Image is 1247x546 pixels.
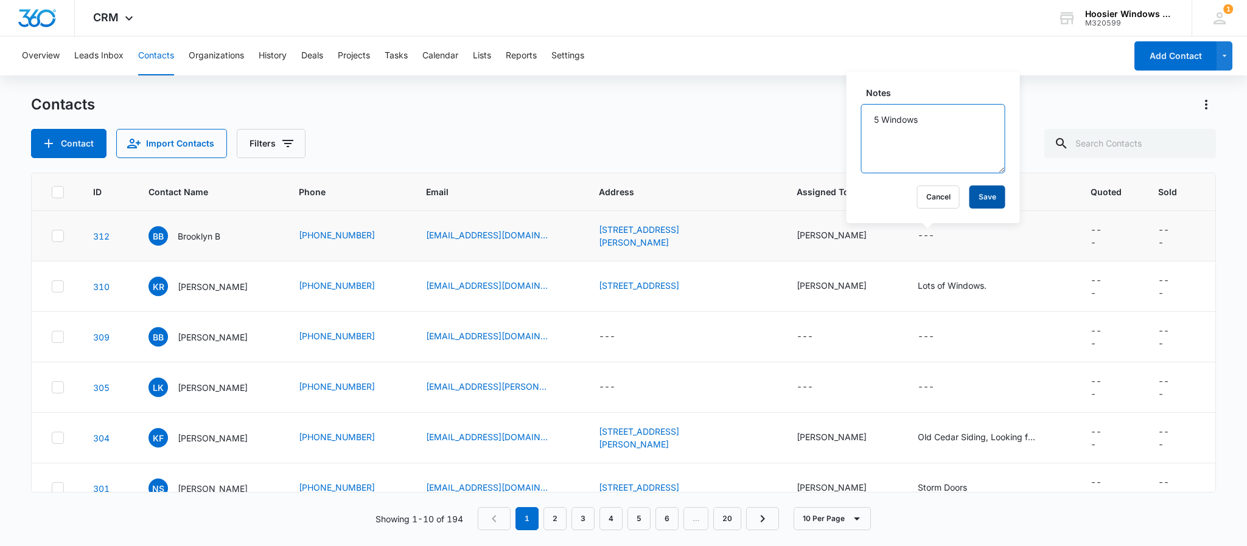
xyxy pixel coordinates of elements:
[1085,19,1174,27] div: account id
[918,330,934,344] div: ---
[426,279,570,294] div: Email - karaechinn27@gmail.com - Select to Edit Field
[299,380,397,395] div: Phone - +1 (317) 445-5553 - Select to Edit Field
[299,279,375,292] a: [PHONE_NUMBER]
[426,430,548,443] a: [EMAIL_ADDRESS][DOMAIN_NAME]
[148,378,270,397] div: Contact Name - Libby Klemeyer - Select to Edit Field
[93,382,110,393] a: Navigate to contact details page for Libby Klemeyer
[599,380,615,395] div: ---
[138,36,174,75] button: Contacts
[599,507,623,530] a: Page 4
[93,231,110,241] a: Navigate to contact details page for Brooklyn B
[299,330,375,342] a: [PHONE_NUMBER]
[797,185,871,198] span: Assigned To
[1091,324,1128,350] div: Quoted - - Select to Edit Field
[1158,223,1174,249] div: ---
[599,224,679,247] a: [STREET_ADDRESS][PERSON_NAME]
[1091,375,1128,400] div: Quoted - - Select to Edit Field
[797,430,867,443] div: [PERSON_NAME]
[571,507,595,530] a: Page 3
[1158,324,1174,350] div: ---
[116,129,227,158] button: Import Contacts
[599,330,637,344] div: Address - - Select to Edit Field
[918,279,1008,294] div: Notes - Lots of Windows. - Select to Edit Field
[627,507,651,530] a: Page 5
[599,330,615,344] div: ---
[918,229,956,243] div: Notes - - Select to Edit Field
[797,279,867,292] div: [PERSON_NAME]
[426,481,548,494] a: [EMAIL_ADDRESS][DOMAIN_NAME]
[1044,129,1216,158] input: Search Contacts
[797,229,889,243] div: Assigned To - Sam Richards - Select to Edit Field
[178,230,220,243] p: Brooklyn B
[713,507,741,530] a: Page 20
[918,380,956,395] div: Notes - - Select to Edit Field
[797,380,835,395] div: Assigned To - - Select to Edit Field
[299,185,379,198] span: Phone
[426,330,548,342] a: [EMAIL_ADDRESS][DOMAIN_NAME]
[338,36,370,75] button: Projects
[599,425,767,451] div: Address - 5751 Darlene Drive, Greenwood, IN, 46143 - Select to Edit Field
[148,277,168,296] span: KR
[426,380,570,395] div: Email - frontdesk@keers.biz - Select to Edit Field
[1158,375,1196,400] div: Sold - - Select to Edit Field
[918,380,934,395] div: ---
[93,11,119,24] span: CRM
[237,129,306,158] button: Filters
[655,507,679,530] a: Page 6
[148,226,168,246] span: BB
[426,279,548,292] a: [EMAIL_ADDRESS][DOMAIN_NAME]
[1091,475,1106,501] div: ---
[1091,185,1128,198] span: Quoted
[797,330,813,344] div: ---
[1158,475,1196,501] div: Sold - - Select to Edit Field
[178,331,248,344] p: [PERSON_NAME]
[148,479,270,498] div: Contact Name - Nick Simpson - Select to Edit Field
[148,277,270,296] div: Contact Name - Kara Rameswaram - Select to Edit Field
[797,330,835,344] div: Assigned To - - Select to Edit Field
[299,430,397,445] div: Phone - (317) 893-6372 - Select to Edit Field
[797,430,889,445] div: Assigned To - Tom Richards - Select to Edit Field
[93,483,110,494] a: Navigate to contact details page for Nick Simpson
[148,378,168,397] span: LK
[299,380,375,393] a: [PHONE_NUMBER]
[148,428,168,448] span: KF
[1223,4,1233,14] div: notifications count
[93,332,110,342] a: Navigate to contact details page for Brad Bookwalter
[426,229,570,243] div: Email - bboat17@hotmail.com - Select to Edit Field
[473,36,491,75] button: Lists
[299,229,397,243] div: Phone - (260) 775-9990 - Select to Edit Field
[1091,425,1106,451] div: ---
[1196,95,1216,114] button: Actions
[797,279,889,294] div: Assigned To - Sam Richards - Select to Edit Field
[301,36,323,75] button: Deals
[259,36,287,75] button: History
[918,330,956,344] div: Notes - - Select to Edit Field
[866,86,1010,99] label: Notes
[93,282,110,292] a: Navigate to contact details page for Kara Rameswaram
[969,185,1005,209] button: Save
[1158,425,1174,451] div: ---
[299,330,397,344] div: Phone - (317) 296-9074 - Select to Edit Field
[299,481,397,496] div: Phone - (317) 903-7604 - Select to Edit Field
[1158,425,1196,451] div: Sold - - Select to Edit Field
[385,36,408,75] button: Tasks
[1158,185,1196,198] span: Sold
[1223,4,1233,14] span: 1
[599,279,701,294] div: Address - 531 Wind Skip Circle, Westfield, IN, 46074 - Select to Edit Field
[1091,274,1106,299] div: ---
[148,327,270,347] div: Contact Name - Brad Bookwalter - Select to Edit Field
[1091,324,1106,350] div: ---
[93,185,102,198] span: ID
[918,481,989,496] div: Notes - Storm Doors - Select to Edit Field
[1091,274,1128,299] div: Quoted - - Select to Edit Field
[299,430,375,443] a: [PHONE_NUMBER]
[746,507,779,530] a: Next Page
[599,280,679,291] a: [STREET_ADDRESS]
[178,381,248,394] p: [PERSON_NAME]
[189,36,244,75] button: Organizations
[148,327,168,347] span: BB
[599,426,679,449] a: [STREET_ADDRESS][PERSON_NAME]
[1158,223,1196,249] div: Sold - - Select to Edit Field
[426,430,570,445] div: Email - kferguson@outlook.com - Select to Edit Field
[861,104,1005,173] textarea: 5 Windows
